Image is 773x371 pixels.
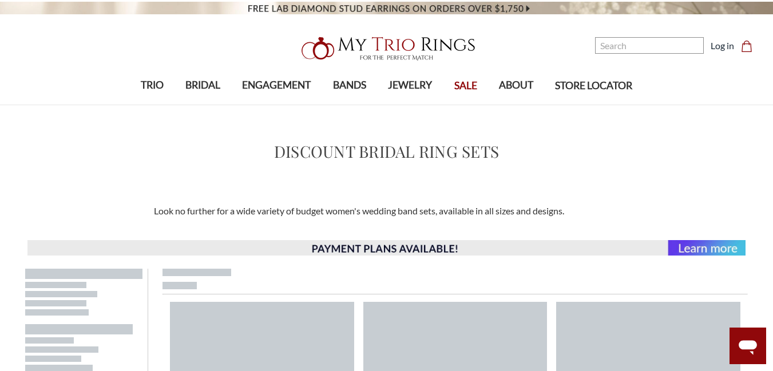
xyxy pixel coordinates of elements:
a: ABOUT [488,67,544,104]
span: BANDS [333,78,366,93]
a: TRIO [130,67,175,104]
a: Log in [711,39,734,53]
a: My Trio Rings [224,30,549,67]
input: Search [595,37,704,54]
a: Cart with 0 items [741,39,759,53]
span: STORE LOCATOR [555,78,632,93]
span: SALE [454,78,477,93]
span: ENGAGEMENT [242,78,311,93]
button: submenu toggle [271,104,282,105]
img: My Trio Rings [295,30,478,67]
button: submenu toggle [197,104,209,105]
h1: Discount Bridal Ring Sets [274,139,499,163]
a: SALE [443,67,487,105]
span: ABOUT [499,78,533,93]
span: BRIDAL [185,78,220,93]
a: JEWELRY [377,67,443,104]
svg: cart.cart_preview [741,41,752,52]
button: submenu toggle [146,104,158,105]
div: Look no further for a wide variety of budget women's wedding band sets, available in all sizes an... [147,204,626,218]
span: JEWELRY [388,78,432,93]
a: STORE LOCATOR [544,67,643,105]
a: BANDS [322,67,377,104]
span: TRIO [141,78,164,93]
button: submenu toggle [405,104,416,105]
a: BRIDAL [175,67,231,104]
button: submenu toggle [510,104,522,105]
a: ENGAGEMENT [231,67,322,104]
button: submenu toggle [344,104,355,105]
